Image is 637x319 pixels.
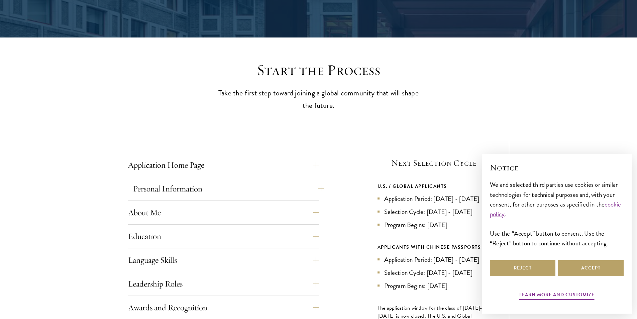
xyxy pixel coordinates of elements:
[215,87,422,112] p: Take the first step toward joining a global community that will shape the future.
[128,228,319,244] button: Education
[128,300,319,316] button: Awards and Recognition
[490,180,624,248] div: We and selected third parties use cookies or similar technologies for technical purposes and, wit...
[378,268,491,277] li: Selection Cycle: [DATE] - [DATE]
[133,181,324,197] button: Personal Information
[378,281,491,291] li: Program Begins: [DATE]
[378,243,491,251] div: APPLICANTS WITH CHINESE PASSPORTS
[378,255,491,264] li: Application Period: [DATE] - [DATE]
[378,157,491,169] h5: Next Selection Cycle
[490,162,624,173] h2: Notice
[378,194,491,204] li: Application Period: [DATE] - [DATE]
[558,260,624,276] button: Accept
[378,207,491,217] li: Selection Cycle: [DATE] - [DATE]
[378,220,491,230] li: Program Begins: [DATE]
[519,291,595,301] button: Learn more and customize
[490,260,555,276] button: Reject
[378,182,491,190] div: U.S. / GLOBAL APPLICANTS
[490,200,621,219] a: cookie policy
[215,61,422,80] h2: Start the Process
[128,252,319,268] button: Language Skills
[128,157,319,173] button: Application Home Page
[128,276,319,292] button: Leadership Roles
[128,205,319,221] button: About Me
